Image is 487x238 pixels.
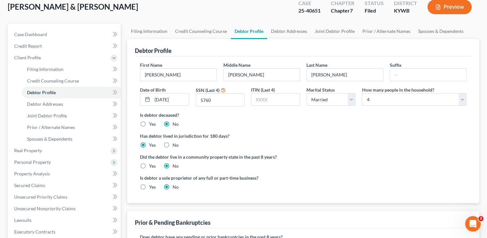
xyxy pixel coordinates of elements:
[306,62,327,68] label: Last Name
[22,87,121,98] a: Debtor Profile
[27,90,56,95] span: Debtor Profile
[22,122,121,133] a: Prior / Alternate Names
[350,7,353,14] span: 7
[9,226,121,238] a: Executory Contracts
[224,69,300,81] input: M.I
[152,94,189,106] input: MM/DD/YYYY
[22,98,121,110] a: Debtor Addresses
[390,62,402,68] label: Suffix
[196,94,244,106] input: XXXX
[140,154,466,160] label: Did the debtor live in a community property state in the past 8 years?
[140,133,466,139] label: Has debtor lived in jurisdiction for 180 days?
[196,87,220,94] label: SSN (Last 4)
[173,163,179,169] label: No
[14,194,67,200] span: Unsecured Priority Claims
[359,24,414,39] a: Prior / Alternate Names
[135,219,211,226] div: Prior & Pending Bankruptcies
[27,113,67,118] span: Joint Debtor Profile
[251,86,275,93] label: ITIN (Last 4)
[149,163,156,169] label: Yes
[365,7,384,15] div: Filed
[9,214,121,226] a: Lawsuits
[171,24,231,39] a: Credit Counseling Course
[478,216,483,221] span: 3
[9,180,121,191] a: Secured Claims
[14,171,50,176] span: Property Analysis
[231,24,267,39] a: Debtor Profile
[149,121,156,127] label: Yes
[140,112,466,118] label: Is debtor deceased?
[27,66,63,72] span: Filing Information
[298,7,321,15] div: 25-40651
[149,142,156,148] label: Yes
[306,86,335,93] label: Marital Status
[140,62,162,68] label: First Name
[8,2,138,11] span: [PERSON_NAME] & [PERSON_NAME]
[27,136,72,142] span: Spouses & Dependents
[22,133,121,145] a: Spouses & Dependents
[14,148,42,153] span: Real Property
[9,191,121,203] a: Unsecured Priority Claims
[14,229,55,234] span: Executory Contracts
[251,94,300,106] input: XXXX
[140,86,166,93] label: Date of Birth
[27,101,63,107] span: Debtor Addresses
[414,24,467,39] a: Spouses & Dependents
[22,64,121,75] a: Filing Information
[173,142,179,148] label: No
[14,55,41,60] span: Client Profile
[173,184,179,190] label: No
[14,217,32,223] span: Lawsuits
[140,174,300,181] label: Is debtor a sole proprietor of any full or part-time business?
[311,24,359,39] a: Joint Debtor Profile
[22,110,121,122] a: Joint Debtor Profile
[14,32,47,37] span: Case Dashboard
[9,203,121,214] a: Unsecured Nonpriority Claims
[362,86,434,93] label: How many people in the household?
[22,75,121,87] a: Credit Counseling Course
[14,183,45,188] span: Secured Claims
[390,69,466,81] input: --
[9,168,121,180] a: Property Analysis
[127,24,171,39] a: Filing Information
[27,78,79,84] span: Credit Counseling Course
[307,69,383,81] input: --
[14,159,51,165] span: Personal Property
[173,121,179,127] label: No
[14,43,42,49] span: Credit Report
[149,184,156,190] label: Yes
[223,62,250,68] label: Middle Name
[140,69,216,81] input: --
[331,7,354,15] div: Chapter
[9,40,121,52] a: Credit Report
[465,216,481,232] iframe: Intercom live chat
[14,206,76,211] span: Unsecured Nonpriority Claims
[267,24,311,39] a: Debtor Addresses
[9,29,121,40] a: Case Dashboard
[135,47,172,55] div: Debtor Profile
[394,7,417,15] div: KYWB
[27,124,75,130] span: Prior / Alternate Names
